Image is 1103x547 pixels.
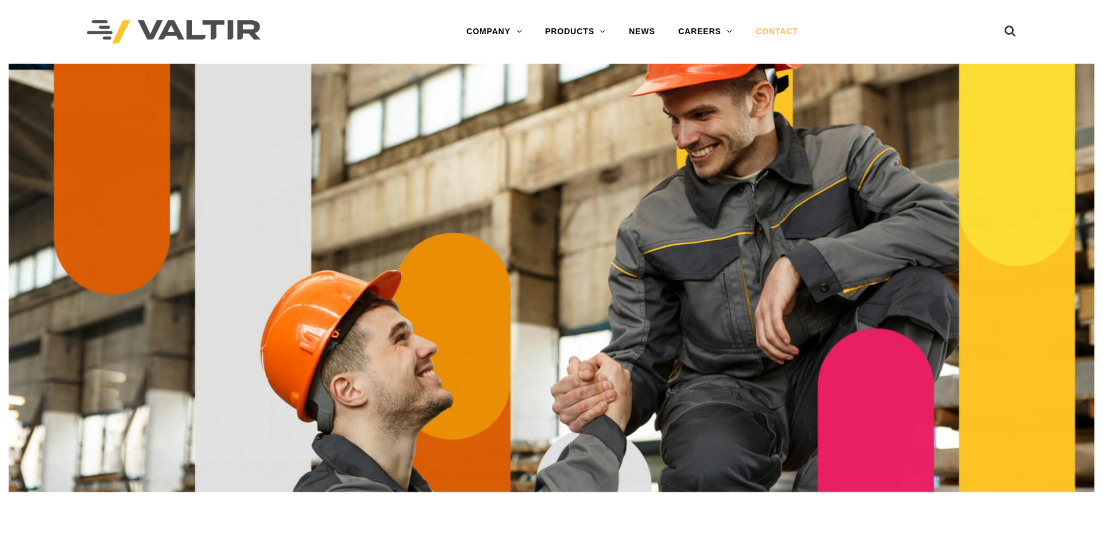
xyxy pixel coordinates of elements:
img: Valtir [87,20,261,44]
a: PRODUCTS [533,20,617,43]
a: NEWS [617,20,666,43]
a: CAREERS [666,20,744,43]
a: CONTACT [744,20,809,43]
img: Contact_1 [9,64,1094,492]
a: COMPANY [455,20,533,43]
